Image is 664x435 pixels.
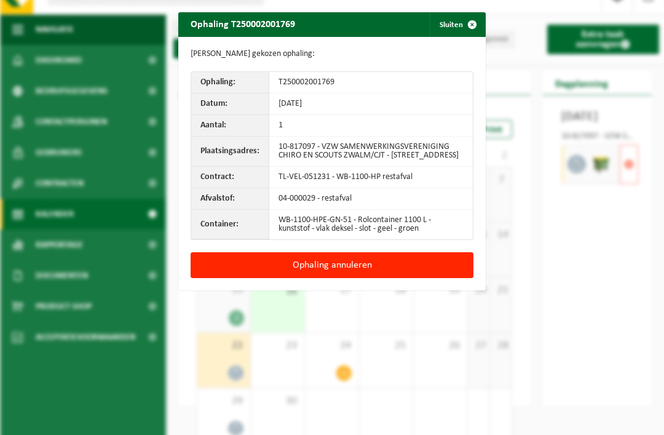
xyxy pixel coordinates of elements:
[269,188,473,210] td: 04-000029 - restafval
[191,252,473,278] button: Ophaling annuleren
[191,210,269,239] th: Container:
[269,115,473,137] td: 1
[191,72,269,94] th: Ophaling:
[191,167,269,188] th: Contract:
[269,94,473,115] td: [DATE]
[191,137,269,167] th: Plaatsingsadres:
[178,12,307,36] h2: Ophaling T250002001769
[269,210,473,239] td: WB-1100-HPE-GN-51 - Rolcontainer 1100 L - kunststof - vlak deksel - slot - geel - groen
[191,188,269,210] th: Afvalstof:
[191,49,473,59] p: [PERSON_NAME] gekozen ophaling:
[269,72,473,94] td: T250002001769
[269,167,473,188] td: TL-VEL-051231 - WB-1100-HP restafval
[430,12,484,37] button: Sluiten
[191,115,269,137] th: Aantal:
[191,94,269,115] th: Datum:
[269,137,473,167] td: 10-817097 - VZW SAMENWERKINGSVERENIGING CHIRO EN SCOUTS ZWALM/CJT - [STREET_ADDRESS]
